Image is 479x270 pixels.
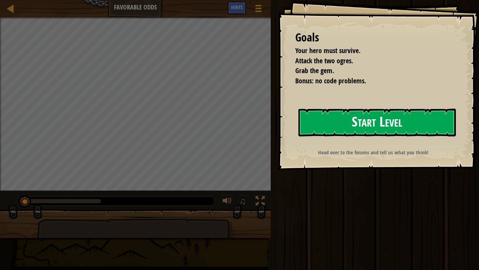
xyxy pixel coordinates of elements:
button: Start Level [298,109,456,136]
li: Grab the gem. [286,66,453,76]
button: Show game menu [250,1,267,18]
button: Toggle fullscreen [253,195,267,209]
span: Your hero must survive. [295,46,360,55]
span: Grab the gem. [295,66,334,75]
li: Attack the two ogres. [286,56,453,66]
span: Attack the two ogres. [295,56,353,65]
button: Adjust volume [220,195,234,209]
li: Bonus: no code problems. [286,76,453,86]
span: Bonus: no code problems. [295,76,366,85]
span: ♫ [239,196,246,206]
div: Goals [295,30,454,46]
span: Hints [231,4,243,11]
li: Your hero must survive. [286,46,453,56]
strong: Head over to the forums and tell us what you think! [318,149,429,156]
button: ♫ [238,195,250,209]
